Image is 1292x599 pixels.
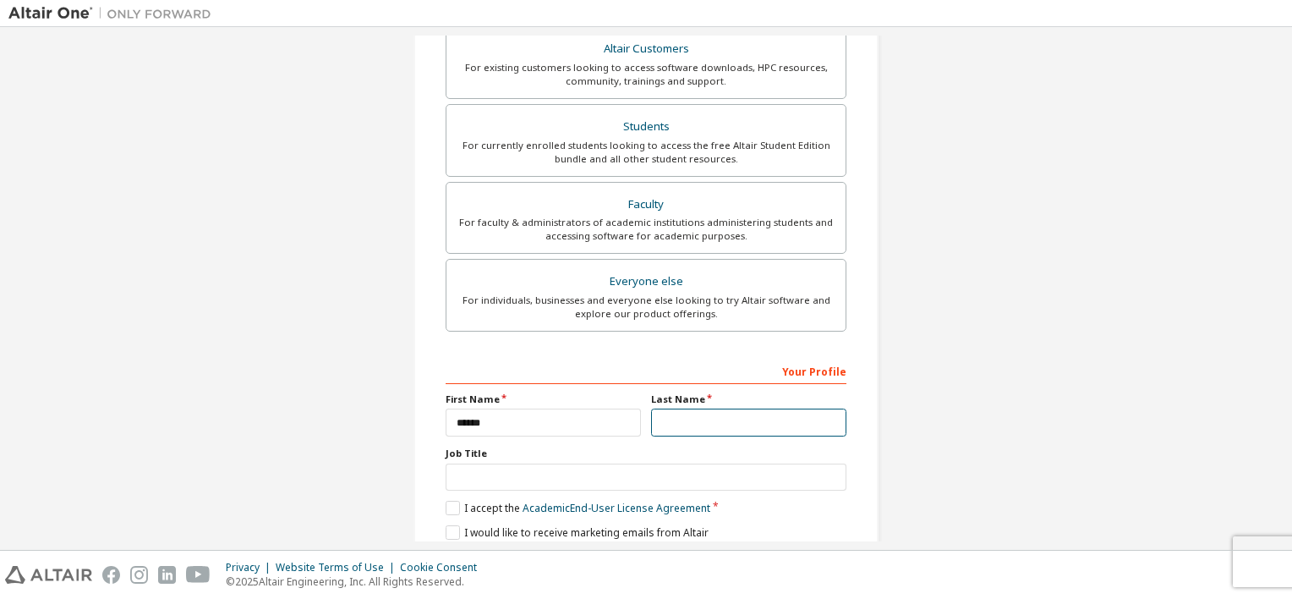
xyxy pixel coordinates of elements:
div: Privacy [226,561,276,574]
img: linkedin.svg [158,566,176,584]
label: Last Name [651,393,846,406]
p: © 2025 Altair Engineering, Inc. All Rights Reserved. [226,574,487,589]
img: Altair One [8,5,220,22]
img: altair_logo.svg [5,566,92,584]
label: I accept the [446,501,710,515]
div: Everyone else [457,270,835,294]
img: instagram.svg [130,566,148,584]
div: Website Terms of Use [276,561,400,574]
div: Altair Customers [457,37,835,61]
div: Faculty [457,193,835,217]
label: Job Title [446,447,846,460]
label: First Name [446,393,641,406]
img: youtube.svg [186,566,211,584]
div: Your Profile [446,357,846,384]
div: Cookie Consent [400,561,487,574]
div: For faculty & administrators of academic institutions administering students and accessing softwa... [457,216,835,243]
label: I would like to receive marketing emails from Altair [446,525,709,540]
a: Academic End-User License Agreement [523,501,710,515]
div: For individuals, businesses and everyone else looking to try Altair software and explore our prod... [457,294,835,321]
div: For existing customers looking to access software downloads, HPC resources, community, trainings ... [457,61,835,88]
div: Students [457,115,835,139]
img: facebook.svg [102,566,120,584]
div: For currently enrolled students looking to access the free Altair Student Edition bundle and all ... [457,139,835,166]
